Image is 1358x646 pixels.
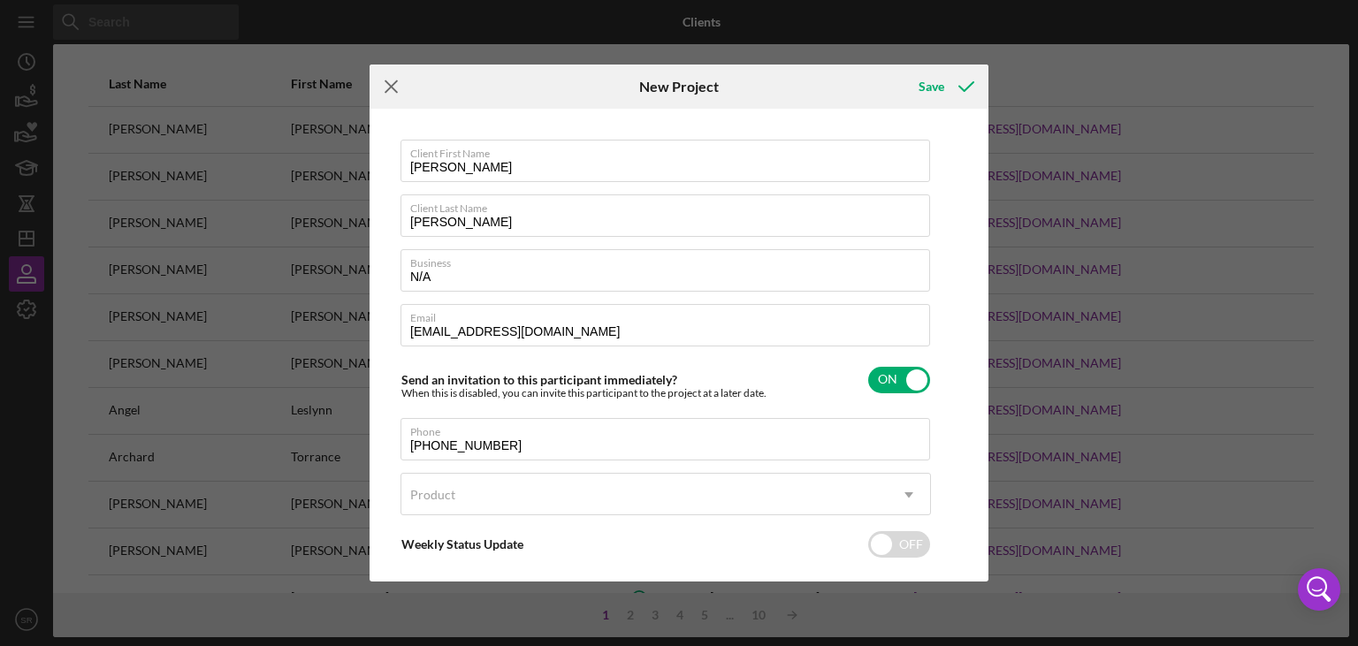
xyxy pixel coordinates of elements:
[901,69,988,104] button: Save
[401,387,767,399] div: When this is disabled, you can invite this participant to the project at a later date.
[919,69,944,104] div: Save
[410,305,930,324] label: Email
[401,536,523,551] label: Weekly Status Update
[410,419,930,438] label: Phone
[639,79,719,95] h6: New Project
[1298,568,1340,611] div: Open Intercom Messenger
[410,488,455,502] div: Product
[410,250,930,270] label: Business
[410,141,930,160] label: Client First Name
[410,195,930,215] label: Client Last Name
[401,372,677,387] label: Send an invitation to this participant immediately?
